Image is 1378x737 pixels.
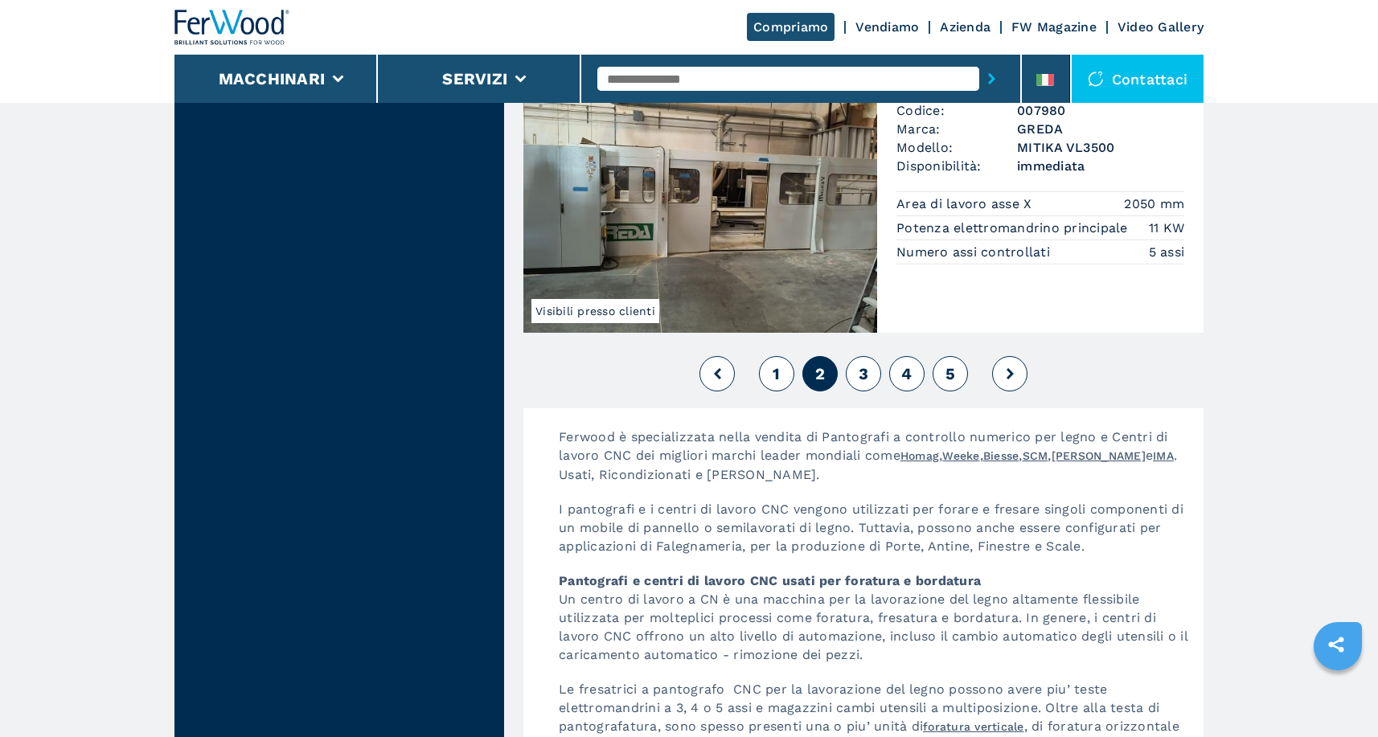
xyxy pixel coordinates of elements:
a: [PERSON_NAME] [1052,449,1146,462]
strong: Pantografi e centri di lavoro CNC usati per foratura e bordatura [559,573,981,588]
div: Contattaci [1072,55,1204,103]
button: 2 [802,356,838,391]
a: FW Magazine [1011,19,1097,35]
img: Centro di lavoro a 5 assi GREDA MITIKA VL3500 [523,59,877,333]
a: SCM [1023,449,1048,462]
a: Azienda [940,19,990,35]
iframe: Chat [1310,665,1366,725]
button: Servizi [442,69,507,88]
button: submit-button [979,60,1004,97]
em: 5 assi [1149,243,1185,261]
button: 5 [933,356,968,391]
a: sharethis [1316,624,1356,665]
span: Disponibilità: [896,157,1017,175]
em: 11 KW [1149,219,1184,237]
span: 1 [773,364,780,383]
img: Contattaci [1088,71,1104,87]
p: Potenza elettromandrino principale [896,219,1132,237]
span: 5 [945,364,955,383]
span: Codice: [896,101,1017,120]
p: Area di lavoro asse X [896,195,1036,213]
a: Centro di lavoro a 5 assi GREDA MITIKA VL3500Visibili presso clientiCentro di lavoro a 5 assiCodi... [523,59,1204,333]
span: 2 [815,364,825,383]
img: Ferwood [174,10,290,45]
button: Macchinari [219,69,326,88]
p: Un centro di lavoro a CN è una macchina per la lavorazione del legno altamente flessibile utilizz... [543,571,1204,680]
em: 2050 mm [1124,194,1184,213]
span: 4 [901,364,912,383]
a: Biesse [983,449,1019,462]
a: Weeke [942,449,979,462]
span: Modello: [896,138,1017,157]
span: 3 [859,364,868,383]
h3: GREDA [1017,120,1184,138]
a: Video Gallery [1118,19,1204,35]
a: Vendiamo [855,19,919,35]
a: IMA [1153,449,1174,462]
a: foratura verticale [923,720,1024,733]
span: Marca: [896,120,1017,138]
span: immediata [1017,157,1184,175]
p: I pantografi e i centri di lavoro CNC vengono utilizzati per forare e fresare singoli componenti ... [543,500,1204,571]
button: 1 [759,356,794,391]
button: 4 [889,356,925,391]
span: Visibili presso clienti [531,299,659,323]
p: Numero assi controllati [896,244,1054,261]
a: Homag [900,449,939,462]
h3: MITIKA VL3500 [1017,138,1184,157]
h3: 007980 [1017,101,1184,120]
a: Compriamo [747,13,835,41]
p: Ferwood è specializzata nella vendita di Pantografi a controllo numerico per legno e Centri di la... [543,428,1204,500]
button: 3 [846,356,881,391]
